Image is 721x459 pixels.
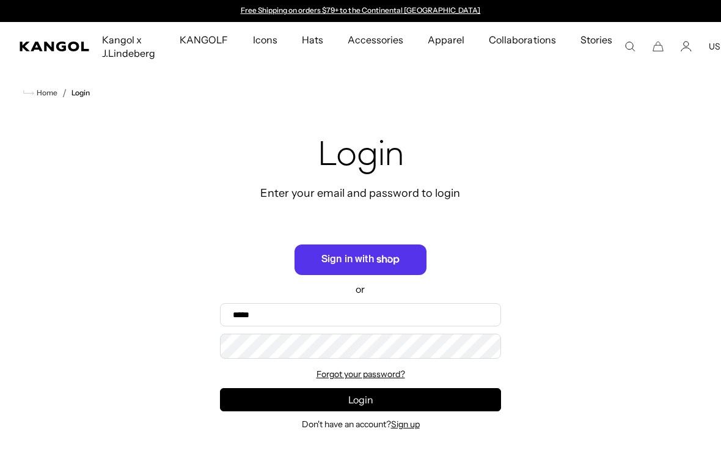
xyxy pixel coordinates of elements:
a: Account [681,41,692,52]
a: Login [71,89,90,97]
a: Stories [568,22,624,71]
a: Icons [241,22,290,57]
span: Collaborations [489,22,555,57]
span: Hats [302,22,323,57]
li: / [57,86,67,100]
a: Home [23,87,57,98]
div: Announcement [235,6,486,16]
span: Home [34,89,57,97]
a: Accessories [335,22,415,57]
span: Icons [253,22,277,57]
span: Apparel [428,22,464,57]
a: KANGOLF [167,22,240,57]
summary: Search here [624,41,635,52]
span: KANGOLF [180,22,228,57]
div: 1 of 2 [235,6,486,16]
a: Hats [290,22,335,57]
button: Cart [653,41,664,52]
h1: Login [220,137,501,176]
div: Enter your email and password to login [220,186,501,200]
div: Don't have an account? [220,419,501,430]
slideshow-component: Announcement bar [235,6,486,16]
span: Accessories [348,22,403,57]
button: Login [220,388,501,411]
a: Sign up [391,419,420,430]
a: Kangol x J.Lindeberg [90,22,167,71]
a: Forgot your password? [317,369,405,380]
a: Free Shipping on orders $79+ to the Continental [GEOGRAPHIC_DATA] [241,6,481,15]
a: Kangol [20,42,90,51]
span: Kangol x J.Lindeberg [102,22,155,71]
p: or [220,282,501,296]
a: Apparel [415,22,477,57]
a: Collaborations [477,22,568,57]
span: Stories [580,22,612,71]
